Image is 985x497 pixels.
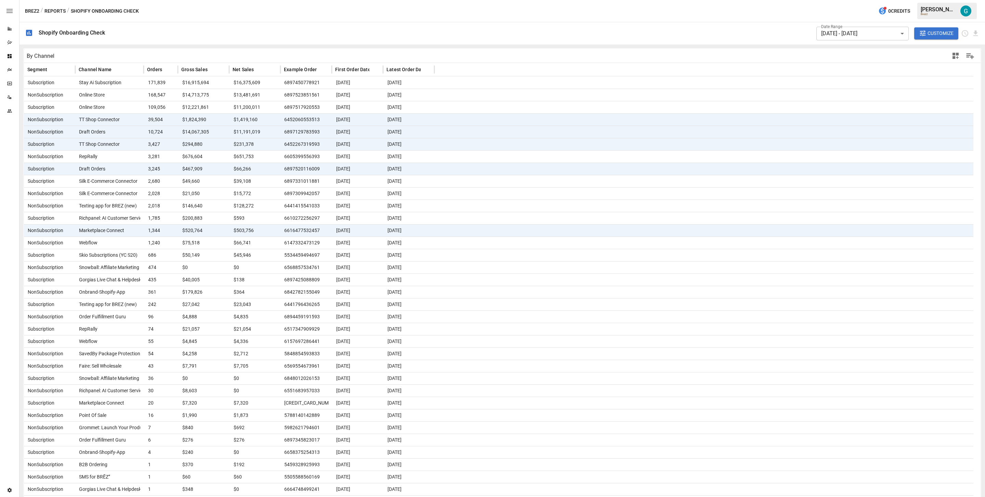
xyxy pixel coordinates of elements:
span: 1,785 [147,212,174,224]
span: Onbrand-Shopify-App [76,286,125,298]
span: 6452267319593 [281,138,320,150]
span: 6897129783593 [281,126,320,138]
span: Subscription [25,101,54,113]
button: Sort [319,65,328,74]
span: 6897517920553 [281,101,320,113]
span: NonSubscription [25,286,63,298]
span: $0 [233,262,277,273]
span: TT Shop Connector [76,114,120,126]
span: $146,640 [181,200,226,212]
span: [DATE] [386,385,431,397]
span: [DATE] [335,360,380,372]
span: [DATE] [335,348,380,360]
span: $138 [233,274,277,286]
button: Manage Columns [962,48,978,64]
span: 0 Credits [888,7,910,15]
span: NonSubscription [25,188,63,200]
span: $192 [233,459,277,471]
span: $593 [233,212,277,224]
span: $1,419,160 [233,114,277,126]
span: Faire: Sell Wholesale [76,360,121,372]
span: Latest Order Date [386,66,426,73]
span: $16,375,609 [233,77,277,89]
span: $75,518 [181,237,226,249]
span: $50,149 [181,249,226,261]
span: [DATE] [386,348,431,360]
span: 74 [147,323,174,335]
span: [DATE] [335,89,380,101]
span: $14,067,305 [181,126,226,138]
span: [DATE] [386,237,431,249]
span: 36 [147,372,174,384]
span: $276 [233,434,277,446]
span: $128,272 [233,200,277,212]
span: $23,043 [233,298,277,310]
span: NonSubscription [25,360,63,372]
span: [DATE] [335,311,380,323]
span: Onbrand-Shopify-App [76,446,125,458]
span: B2B Ordering [76,459,107,471]
span: [DATE] [335,212,380,224]
button: Sort [255,65,264,74]
span: [DATE] [386,311,431,323]
span: Stay Ai Subscription [76,77,121,89]
span: $11,200,011 [233,101,277,113]
span: NonSubscription [25,225,63,237]
span: NonSubscription [25,151,63,163]
span: TT Shop Connector [76,138,120,150]
span: NonSubscription [25,409,63,421]
span: Richpanel: AI Customer Service [76,212,144,224]
span: 5982621794601 [281,422,320,434]
span: [DATE] [386,409,431,421]
span: [DATE] [386,397,431,409]
span: Webflow [76,237,97,249]
span: [DATE] [386,471,431,483]
span: [DATE] [335,286,380,298]
span: $7,320 [233,397,277,409]
span: 3,245 [147,163,174,175]
span: 5848854593833 [281,348,320,360]
span: 6897331011881 [281,175,320,187]
span: 6897345823017 [281,434,320,446]
span: [CREDIT_CARD_NUMBER] [281,397,339,409]
span: NonSubscription [25,89,63,101]
span: 6157697286441 [281,335,320,347]
span: Point Of Sale [76,409,106,421]
span: 30 [147,385,174,397]
span: 6842782155049 [281,286,320,298]
label: Date Range [821,24,842,29]
span: 6569554673961 [281,360,320,372]
span: $39,108 [233,175,277,187]
span: [DATE] [386,163,431,175]
span: $370 [181,459,226,471]
span: [DATE] [335,372,380,384]
span: $21,057 [181,323,226,335]
span: $14,713,775 [181,89,226,101]
span: $1,873 [233,409,277,421]
span: NonSubscription [25,126,63,138]
span: 16 [147,409,174,421]
span: $0 [233,385,277,397]
span: [DATE] [335,385,380,397]
span: [DATE] [386,114,431,126]
span: Draft Orders [76,163,105,175]
span: [DATE] [335,409,380,421]
span: [DATE] [386,262,431,273]
span: 4 [147,446,174,458]
span: $45,946 [233,249,277,261]
span: 6551683957033 [281,385,320,397]
span: Segment [27,66,47,73]
span: $7,320 [181,397,226,409]
span: $4,888 [181,311,226,323]
span: Subscription [25,298,54,310]
span: [DATE] [335,151,380,163]
span: $231,378 [233,138,277,150]
span: Marketplace Connect [76,397,124,409]
span: NonSubscription [25,114,63,126]
span: Skio Subscriptions (YC S20) [76,249,137,261]
span: [DATE] [335,126,380,138]
span: $40,005 [181,274,226,286]
span: Texting app for BREZ (new) [76,200,137,212]
span: $276 [181,434,226,446]
span: 5459328925993 [281,459,320,471]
